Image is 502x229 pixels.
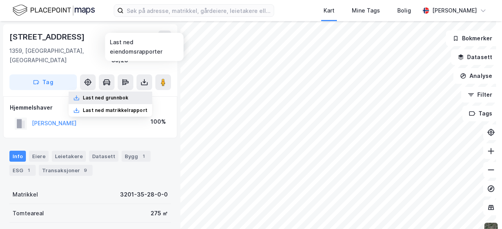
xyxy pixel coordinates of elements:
div: 1 [140,152,147,160]
div: 275 ㎡ [151,209,168,218]
button: Tags [462,106,499,121]
div: ESG [9,165,36,176]
div: [GEOGRAPHIC_DATA], 35/28 [111,46,171,65]
div: Bolig [397,6,411,15]
div: Info [9,151,26,162]
div: Last ned matrikkelrapport [83,107,147,114]
div: 3201-35-28-0-0 [120,190,168,199]
div: Mine Tags [352,6,380,15]
iframe: Chat Widget [463,191,502,229]
div: Kart [324,6,335,15]
div: 9 [82,166,89,174]
input: Søk på adresse, matrikkel, gårdeiere, leietakere eller personer [124,5,274,16]
div: Datasett [89,151,118,162]
div: 1 [25,166,33,174]
button: Filter [461,87,499,103]
button: Datasett [451,49,499,65]
div: 1359, [GEOGRAPHIC_DATA], [GEOGRAPHIC_DATA] [9,46,111,65]
div: Last ned grunnbok [83,95,128,101]
div: Kontrollprogram for chat [463,191,502,229]
button: Tag [9,74,77,90]
div: [STREET_ADDRESS] [9,31,86,43]
div: [PERSON_NAME] [432,6,477,15]
div: 100% [151,117,166,126]
div: Matrikkel [13,190,38,199]
div: Tomteareal [13,209,44,218]
div: Transaksjoner [39,165,93,176]
img: logo.f888ab2527a4732fd821a326f86c7f29.svg [13,4,95,17]
button: Bokmerker [446,31,499,46]
div: Bygg [122,151,151,162]
button: Analyse [453,68,499,84]
div: Hjemmelshaver [10,103,171,112]
div: Eiere [29,151,49,162]
div: Leietakere [52,151,86,162]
